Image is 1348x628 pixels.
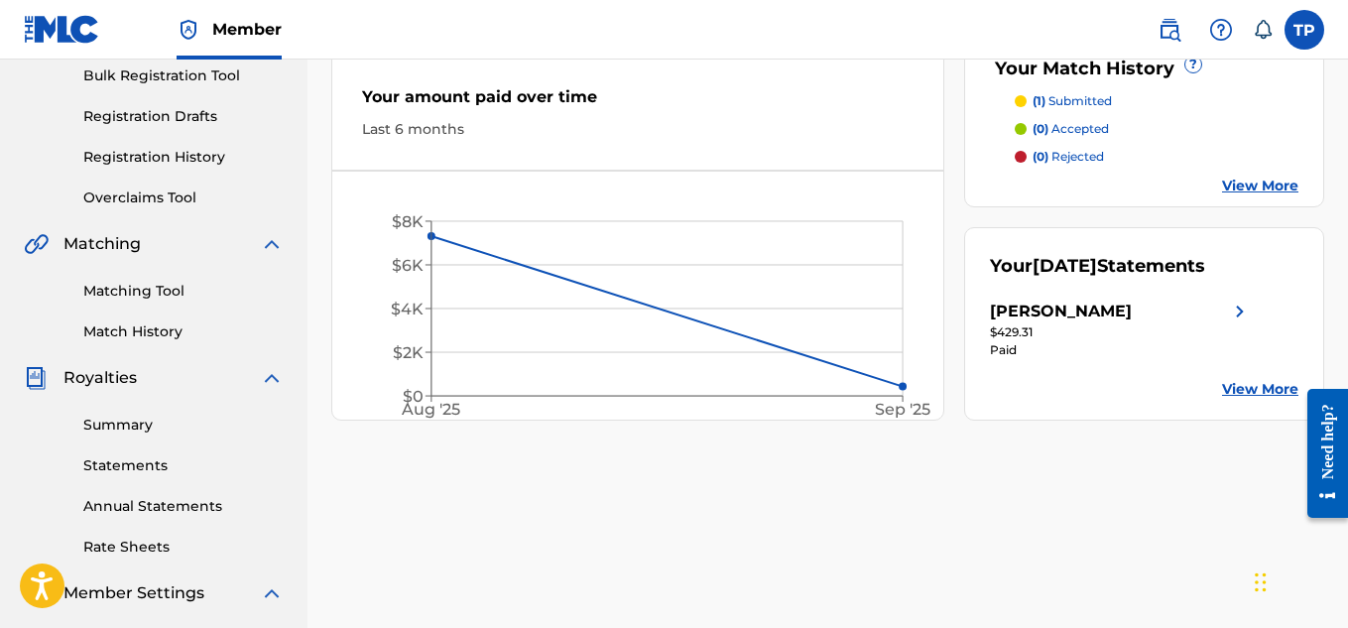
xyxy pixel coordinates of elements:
span: [DATE] [1033,255,1097,277]
img: MLC Logo [24,15,100,44]
div: $429.31 [990,323,1252,341]
a: Statements [83,455,284,476]
span: Member [212,18,282,41]
a: Bulk Registration Tool [83,65,284,86]
iframe: Chat Widget [1249,533,1348,628]
tspan: $0 [403,387,424,406]
img: Matching [24,232,49,256]
img: Royalties [24,366,48,390]
a: [PERSON_NAME]right chevron icon$429.31Paid [990,300,1252,359]
div: Help [1201,10,1241,50]
span: Matching [63,232,141,256]
span: ? [1185,57,1201,72]
a: View More [1222,379,1298,400]
a: Summary [83,415,284,436]
img: expand [260,232,284,256]
span: (1) [1033,93,1045,108]
tspan: $6K [392,256,424,275]
img: Top Rightsholder [177,18,200,42]
div: Your Statements [990,253,1205,280]
img: right chevron icon [1228,300,1252,323]
tspan: $4K [391,300,424,318]
span: (0) [1033,149,1048,164]
a: Annual Statements [83,496,284,517]
a: Registration Drafts [83,106,284,127]
a: Registration History [83,147,284,168]
div: Your amount paid over time [362,85,914,119]
div: User Menu [1285,10,1324,50]
tspan: $8K [392,212,424,231]
div: Paid [990,341,1252,359]
a: Match History [83,321,284,342]
a: Rate Sheets [83,537,284,558]
div: [PERSON_NAME] [990,300,1132,323]
a: Matching Tool [83,281,284,302]
iframe: Resource Center [1292,374,1348,534]
img: search [1158,18,1181,42]
span: Royalties [63,366,137,390]
tspan: $2K [393,343,424,362]
img: expand [260,581,284,605]
a: Public Search [1150,10,1189,50]
span: (0) [1033,121,1048,136]
tspan: Aug '25 [402,401,461,420]
img: help [1209,18,1233,42]
p: accepted [1033,120,1109,138]
a: (1) submitted [1015,92,1298,110]
p: rejected [1033,148,1104,166]
a: (0) rejected [1015,148,1298,166]
img: expand [260,366,284,390]
div: Last 6 months [362,119,914,140]
a: Overclaims Tool [83,188,284,208]
a: View More [1222,176,1298,196]
div: Your Match History [990,56,1298,82]
span: Member Settings [63,581,204,605]
tspan: Sep '25 [876,401,931,420]
p: submitted [1033,92,1112,110]
a: (0) accepted [1015,120,1298,138]
div: Drag [1255,553,1267,612]
div: Notifications [1253,20,1273,40]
